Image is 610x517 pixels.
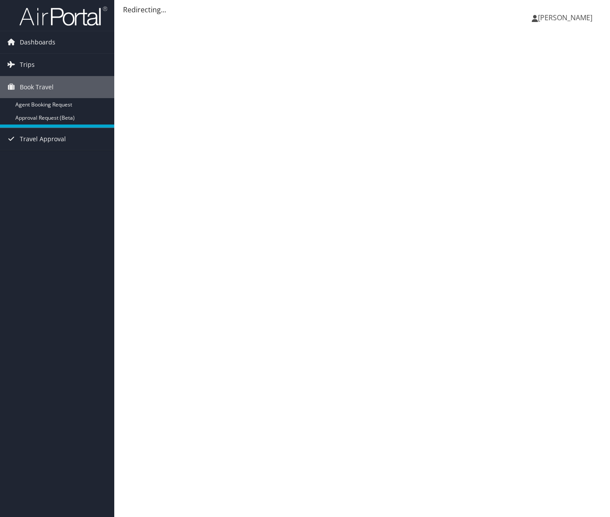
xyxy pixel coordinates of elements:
[20,31,55,53] span: Dashboards
[20,76,54,98] span: Book Travel
[20,128,66,150] span: Travel Approval
[20,54,35,76] span: Trips
[538,13,592,22] span: [PERSON_NAME]
[123,4,601,15] div: Redirecting...
[532,4,601,31] a: [PERSON_NAME]
[19,6,107,26] img: airportal-logo.png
